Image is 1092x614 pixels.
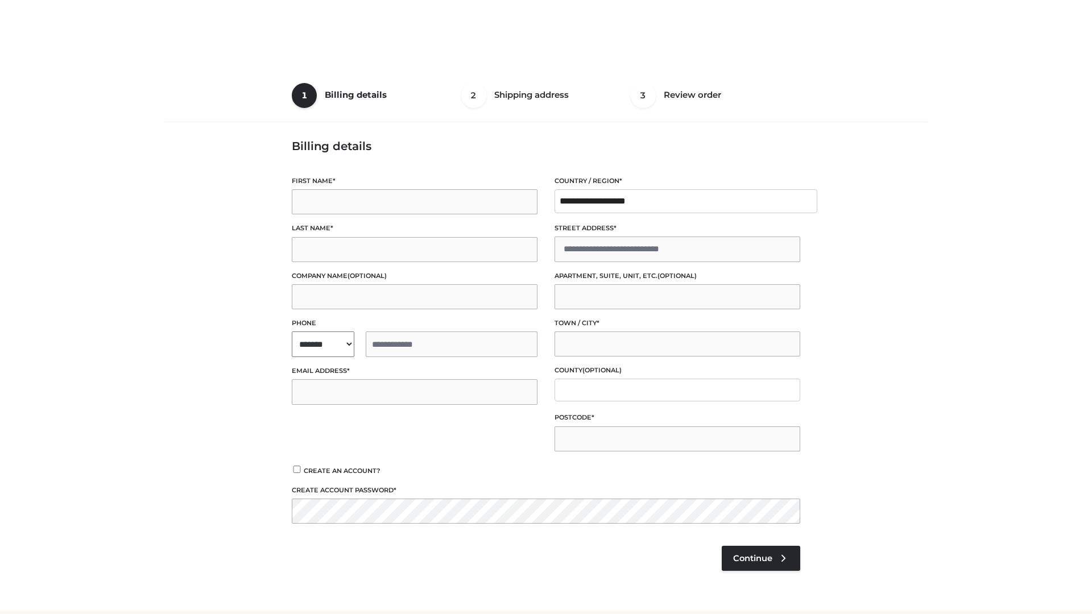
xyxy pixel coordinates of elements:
h3: Billing details [292,139,800,153]
label: Company name [292,271,537,281]
span: Review order [664,89,721,100]
label: Email address [292,366,537,376]
span: (optional) [582,366,622,374]
label: Country / Region [555,176,800,186]
label: Postcode [555,412,800,423]
a: Continue [722,546,800,571]
span: Billing details [325,89,387,100]
span: 1 [292,83,317,108]
span: Shipping address [494,89,569,100]
input: Create an account? [292,466,302,473]
label: Create account password [292,485,800,496]
span: 3 [631,83,656,108]
label: Phone [292,318,537,329]
span: (optional) [657,272,697,280]
label: Apartment, suite, unit, etc. [555,271,800,281]
label: Street address [555,223,800,234]
span: (optional) [348,272,387,280]
label: Last name [292,223,537,234]
label: Town / City [555,318,800,329]
span: Continue [733,553,772,563]
label: First name [292,176,537,186]
label: County [555,365,800,376]
span: 2 [461,83,486,108]
span: Create an account? [304,467,380,475]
